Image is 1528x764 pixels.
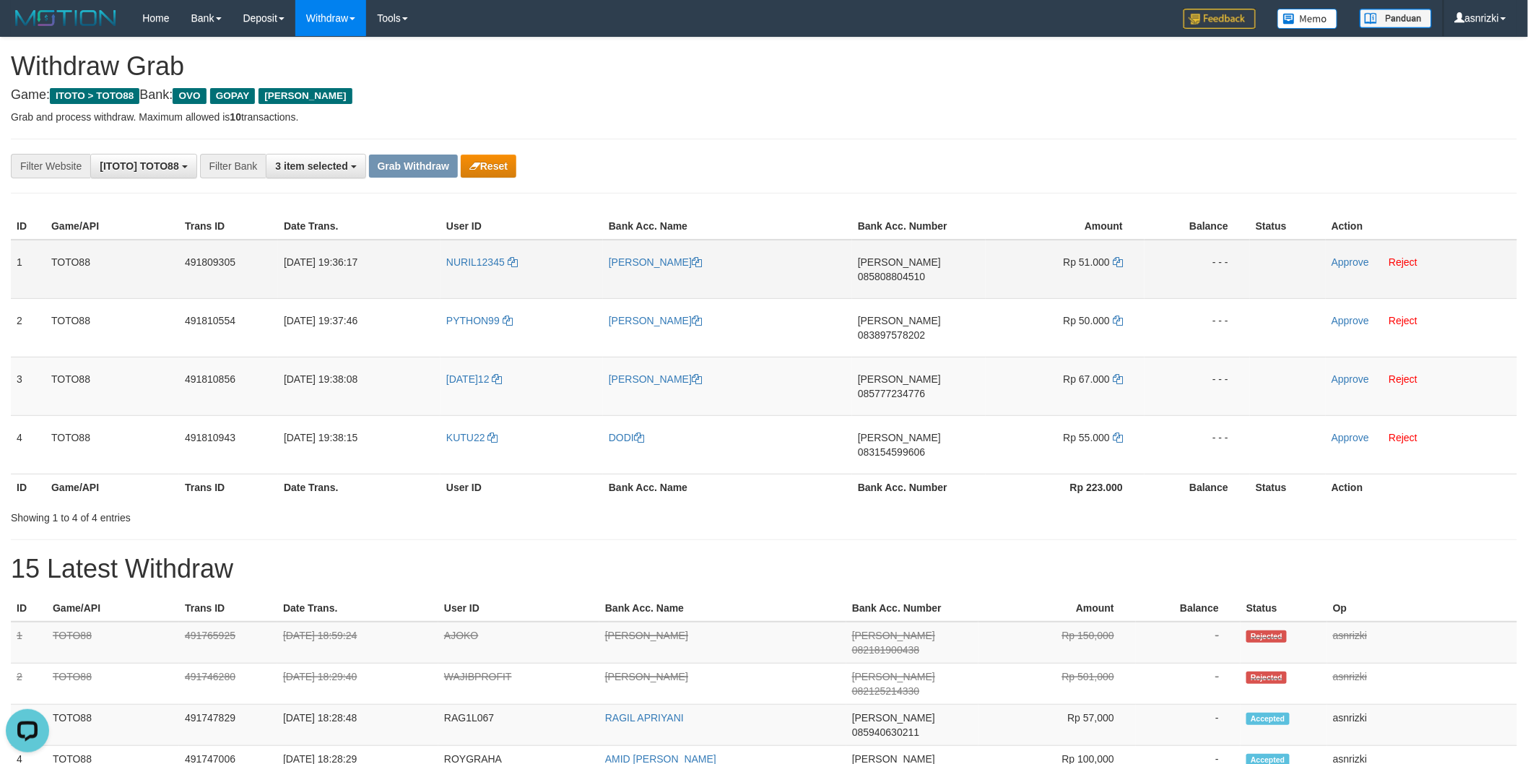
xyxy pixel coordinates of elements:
[11,213,45,240] th: ID
[50,88,139,104] span: ITOTO > TOTO88
[11,298,45,357] td: 2
[11,474,45,500] th: ID
[1113,432,1123,443] a: Copy 55000 to clipboard
[1246,630,1287,643] span: Rejected
[609,315,702,326] a: [PERSON_NAME]
[6,6,49,49] button: Open LiveChat chat widget
[1389,315,1418,326] a: Reject
[1113,315,1123,326] a: Copy 50000 to clipboard
[446,432,485,443] span: KUTU22
[278,213,440,240] th: Date Trans.
[1145,357,1250,415] td: - - -
[1136,595,1241,622] th: Balance
[1389,256,1418,268] a: Reject
[858,432,941,443] span: [PERSON_NAME]
[90,154,196,178] button: [ITOTO] TOTO88
[1145,213,1250,240] th: Balance
[609,373,702,385] a: [PERSON_NAME]
[438,705,599,746] td: RAG1L067
[284,315,357,326] span: [DATE] 19:37:46
[266,154,365,178] button: 3 item selected
[100,160,178,172] span: [ITOTO] TOTO88
[446,256,505,268] span: NURIL12345
[446,315,513,326] a: PYTHON99
[440,474,603,500] th: User ID
[605,712,684,724] a: RAGIL APRIYANI
[11,595,47,622] th: ID
[11,7,121,29] img: MOTION_logo.png
[858,388,925,399] span: Copy 085777234776 to clipboard
[284,256,357,268] span: [DATE] 19:36:17
[599,595,846,622] th: Bank Acc. Name
[11,110,1517,124] p: Grab and process withdraw. Maximum allowed is transactions.
[603,213,852,240] th: Bank Acc. Name
[846,595,978,622] th: Bank Acc. Number
[609,432,644,443] a: DODI
[446,315,500,326] span: PYTHON99
[1250,474,1326,500] th: Status
[609,256,702,268] a: [PERSON_NAME]
[1327,664,1517,705] td: asnrizki
[603,474,852,500] th: Bank Acc. Name
[1332,432,1369,443] a: Approve
[978,595,1136,622] th: Amount
[446,432,498,443] a: KUTU22
[179,664,277,705] td: 491746280
[1136,622,1241,664] td: -
[858,373,941,385] span: [PERSON_NAME]
[438,622,599,664] td: AJOKO
[259,88,352,104] span: [PERSON_NAME]
[1064,315,1111,326] span: Rp 50.000
[185,432,235,443] span: 491810943
[179,213,278,240] th: Trans ID
[1326,213,1517,240] th: Action
[1145,474,1250,500] th: Balance
[438,664,599,705] td: WAJIBPROFIT
[1064,432,1111,443] span: Rp 55.000
[277,705,438,746] td: [DATE] 18:28:48
[1136,705,1241,746] td: -
[179,595,277,622] th: Trans ID
[11,415,45,474] td: 4
[986,474,1145,500] th: Rp 223.000
[185,256,235,268] span: 491809305
[1246,713,1290,725] span: Accepted
[1277,9,1338,29] img: Button%20Memo.svg
[277,664,438,705] td: [DATE] 18:29:40
[47,622,179,664] td: TOTO88
[11,52,1517,81] h1: Withdraw Grab
[852,644,919,656] span: Copy 082181900438 to clipboard
[11,240,45,299] td: 1
[47,705,179,746] td: TOTO88
[858,315,941,326] span: [PERSON_NAME]
[1250,213,1326,240] th: Status
[275,160,347,172] span: 3 item selected
[605,671,688,682] a: [PERSON_NAME]
[446,373,503,385] a: [DATE]12
[1389,373,1418,385] a: Reject
[1332,256,1369,268] a: Approve
[446,373,490,385] span: [DATE]12
[978,705,1136,746] td: Rp 57,000
[230,111,241,123] strong: 10
[852,712,935,724] span: [PERSON_NAME]
[1327,595,1517,622] th: Op
[858,446,925,458] span: Copy 083154599606 to clipboard
[11,357,45,415] td: 3
[185,315,235,326] span: 491810554
[45,474,179,500] th: Game/API
[605,630,688,641] a: [PERSON_NAME]
[858,271,925,282] span: Copy 085808804510 to clipboard
[1145,298,1250,357] td: - - -
[852,213,986,240] th: Bank Acc. Number
[45,357,179,415] td: TOTO88
[179,622,277,664] td: 491765925
[11,622,47,664] td: 1
[1327,705,1517,746] td: asnrizki
[440,213,603,240] th: User ID
[11,664,47,705] td: 2
[858,329,925,341] span: Copy 083897578202 to clipboard
[852,726,919,738] span: Copy 085940630211 to clipboard
[852,685,919,697] span: Copy 082125214330 to clipboard
[1360,9,1432,28] img: panduan.png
